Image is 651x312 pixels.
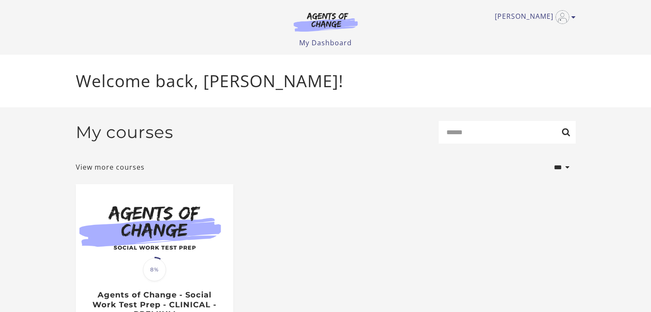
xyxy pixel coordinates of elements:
[76,122,173,142] h2: My courses
[143,258,166,281] span: 8%
[495,10,571,24] a: Toggle menu
[285,12,367,32] img: Agents of Change Logo
[76,68,576,94] p: Welcome back, [PERSON_NAME]!
[76,162,145,172] a: View more courses
[299,38,352,47] a: My Dashboard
